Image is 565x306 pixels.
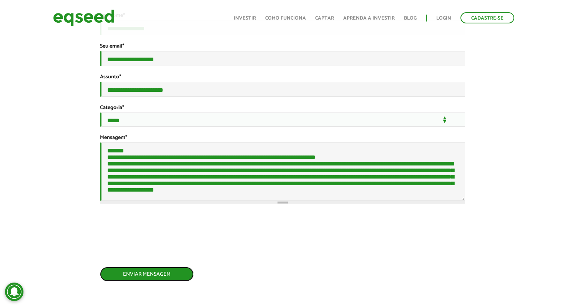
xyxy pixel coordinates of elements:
[100,220,217,250] iframe: reCAPTCHA
[122,103,124,112] span: Este campo é obrigatório.
[436,16,451,21] a: Login
[119,73,121,81] span: Este campo é obrigatório.
[100,267,194,281] button: Enviar mensagem
[125,133,127,142] span: Este campo é obrigatório.
[404,16,417,21] a: Blog
[234,16,256,21] a: Investir
[343,16,395,21] a: Aprenda a investir
[100,135,127,141] label: Mensagem
[315,16,334,21] a: Captar
[100,74,121,80] label: Assunto
[53,8,115,28] img: EqSeed
[100,105,124,111] label: Categoria
[265,16,306,21] a: Como funciona
[122,42,124,51] span: Este campo é obrigatório.
[100,44,124,49] label: Seu email
[460,12,514,23] a: Cadastre-se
